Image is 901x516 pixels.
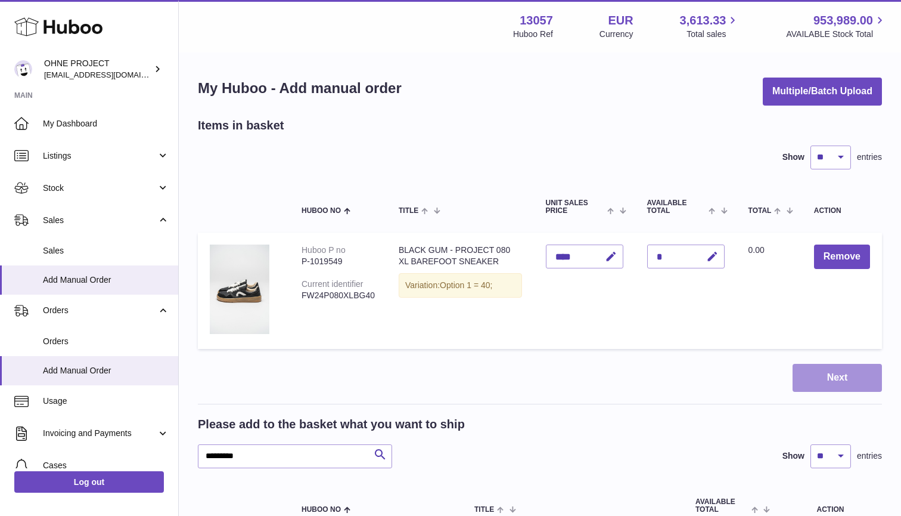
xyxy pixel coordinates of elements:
h2: Items in basket [198,118,284,134]
span: Total [748,207,772,215]
button: Multiple/Batch Upload [763,78,882,106]
span: Option 1 = 40; [440,280,492,290]
span: Total sales [686,29,740,40]
div: Huboo P no [302,245,346,255]
span: My Dashboard [43,118,169,129]
div: Huboo Ref [513,29,553,40]
span: 3,613.33 [680,13,726,29]
span: Orders [43,336,169,347]
strong: 13057 [520,13,553,29]
strong: EUR [608,13,633,29]
span: entries [857,450,882,462]
span: Stock [43,183,157,194]
a: 3,613.33 Total sales [680,13,740,40]
span: AVAILABLE Stock Total [786,29,887,40]
td: BLACK GUM - PROJECT 080 XL BAREFOOT SNEAKER [387,233,534,349]
span: Huboo no [302,207,341,215]
span: Cases [43,460,169,471]
span: 0.00 [748,245,765,255]
span: entries [857,152,882,163]
span: Invoicing and Payments [43,428,157,439]
span: Sales [43,215,157,226]
h2: Please add to the basket what you want to ship [198,416,465,432]
span: Huboo no [302,506,341,514]
div: P-1019549 [302,256,375,267]
span: 953,989.00 [813,13,873,29]
span: Title [474,506,494,514]
h1: My Huboo - Add manual order [198,79,402,98]
span: AVAILABLE Total [695,498,748,514]
a: Log out [14,471,164,493]
img: BLACK GUM - PROJECT 080 XL BAREFOOT SNEAKER [210,245,269,334]
span: Add Manual Order [43,274,169,286]
img: support@ohneproject.com [14,60,32,78]
span: Listings [43,150,157,162]
button: Remove [814,245,870,269]
button: Next [793,364,882,392]
span: Sales [43,245,169,257]
div: FW24P080XLBG40 [302,290,375,301]
div: Variation: [399,273,522,298]
span: AVAILABLE Total [647,199,706,215]
span: Unit Sales Price [546,199,605,215]
span: [EMAIL_ADDRESS][DOMAIN_NAME] [44,70,175,79]
div: Currency [599,29,633,40]
div: Current identifier [302,279,363,289]
a: 953,989.00 AVAILABLE Stock Total [786,13,887,40]
span: Title [399,207,418,215]
span: Usage [43,396,169,407]
span: Orders [43,305,157,316]
label: Show [782,152,804,163]
div: Action [814,207,870,215]
div: OHNE PROJECT [44,58,151,81]
span: Add Manual Order [43,365,169,376]
label: Show [782,450,804,462]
